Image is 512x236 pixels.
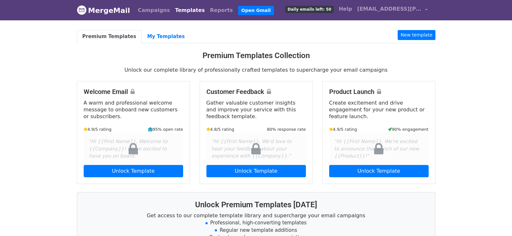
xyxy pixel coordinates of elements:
a: My Templates [142,30,190,43]
p: Unlock our complete library of professionally crafted templates to supercharge your email campaigns [77,67,435,73]
a: Reports [207,4,235,17]
small: 4.9/5 rating [329,126,357,132]
small: 4.8/5 rating [206,126,235,132]
span: Daily emails left: 50 [285,6,333,13]
p: Gather valuable customer insights and improve your service with this feedback template. [206,99,306,120]
li: Professional, high-converting templates [85,219,427,227]
a: Open Gmail [238,6,274,15]
p: Create excitement and drive engagement for your new product or feature launch. [329,99,429,120]
h3: Premium Templates Collection [77,51,435,60]
h3: Unlock Premium Templates [DATE] [85,200,427,210]
span: [EMAIL_ADDRESS][PERSON_NAME][DOMAIN_NAME] [357,5,422,13]
a: Templates [172,4,207,17]
p: Get access to our complete template library and supercharge your email campaigns [85,212,427,219]
small: 80% response rate [267,126,306,132]
h4: Customer Feedback [206,88,306,96]
a: Unlock Template [329,165,429,177]
a: Daily emails left: 50 [283,3,336,15]
a: [EMAIL_ADDRESS][PERSON_NAME][DOMAIN_NAME] [355,3,430,18]
a: Help [336,3,355,15]
p: A warm and professional welcome message to onboard new customers or subscribers. [84,99,183,120]
small: 4.9/5 rating [84,126,112,132]
small: 90% engagement [388,126,429,132]
a: Premium Templates [77,30,142,43]
div: "Hi {{First Name}}, We're excited to announce the launch of our new {{Product}}!" [329,133,429,165]
h4: Welcome Email [84,88,183,96]
li: Regular new template additions [85,227,427,234]
a: Unlock Template [84,165,183,177]
a: New template [398,30,435,40]
a: Unlock Template [206,165,306,177]
a: Campaigns [135,4,172,17]
h4: Product Launch [329,88,429,96]
a: MergeMail [77,4,130,17]
small: 95% open rate [148,126,183,132]
div: "Hi {{First Name}}, We'd love to hear your feedback about your experience with {{Company}}." [206,133,306,165]
div: "Hi {{First Name}}, Welcome to {{Company}}! We're excited to have you on board." [84,133,183,165]
img: MergeMail logo [77,5,87,15]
